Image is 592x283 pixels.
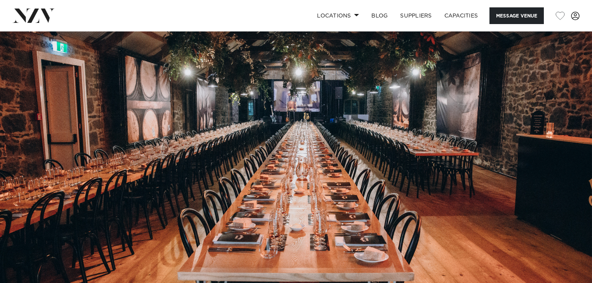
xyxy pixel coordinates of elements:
[311,7,365,24] a: Locations
[438,7,484,24] a: Capacities
[12,9,55,23] img: nzv-logo.png
[489,7,544,24] button: Message Venue
[365,7,394,24] a: BLOG
[394,7,438,24] a: SUPPLIERS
